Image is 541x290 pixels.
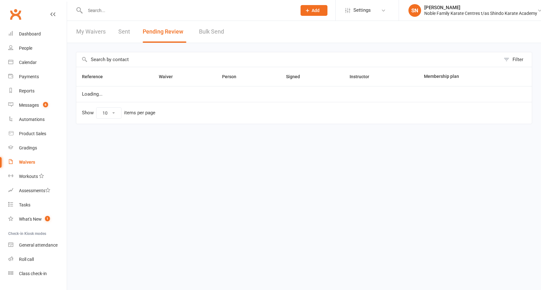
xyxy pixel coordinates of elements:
div: Workouts [19,174,38,179]
button: Person [222,73,243,80]
a: Tasks [8,198,67,212]
a: Roll call [8,252,67,267]
div: Gradings [19,145,37,150]
span: Settings [353,3,371,17]
button: Filter [501,52,532,67]
span: Waiver [159,74,180,79]
div: Show [82,107,155,119]
div: General attendance [19,243,58,248]
a: Class kiosk mode [8,267,67,281]
div: Calendar [19,60,37,65]
a: Reports [8,84,67,98]
div: People [19,46,32,51]
a: Gradings [8,141,67,155]
a: Assessments [8,184,67,198]
a: My Waivers [76,21,106,43]
a: People [8,41,67,55]
a: Dashboard [8,27,67,41]
a: Automations [8,112,67,127]
div: Product Sales [19,131,46,136]
input: Search... [83,6,292,15]
div: Payments [19,74,39,79]
div: Assessments [19,188,50,193]
a: Clubworx [8,6,23,22]
a: Messages 6 [8,98,67,112]
div: Class check-in [19,271,47,276]
a: What's New1 [8,212,67,226]
a: Payments [8,70,67,84]
span: Instructor [350,74,376,79]
div: Automations [19,117,45,122]
span: 1 [45,216,50,221]
button: Reference [82,73,110,80]
div: What's New [19,217,42,222]
button: Pending Review [143,21,186,43]
div: Dashboard [19,31,41,36]
span: Person [222,74,243,79]
a: Bulk Send [199,21,224,43]
div: items per page [124,110,155,116]
a: Product Sales [8,127,67,141]
a: Calendar [8,55,67,70]
th: Membership plan [418,67,509,86]
a: Workouts [8,169,67,184]
div: Filter [513,56,523,63]
input: Search by contact [76,52,501,67]
button: Instructor [350,73,376,80]
div: SN [408,4,421,17]
div: Messages [19,103,39,108]
span: 6 [43,102,48,107]
a: Waivers [8,155,67,169]
div: Roll call [19,257,34,262]
span: Add [312,8,320,13]
button: Signed [286,73,307,80]
button: Add [301,5,327,16]
a: Sent [118,21,130,43]
span: Signed [286,74,307,79]
div: Reports [19,88,34,93]
div: Waivers [19,160,35,165]
button: Waiver [159,73,180,80]
td: Loading... [76,86,532,102]
div: Tasks [19,202,30,207]
span: Reference [82,74,110,79]
div: [PERSON_NAME] [424,5,537,10]
a: General attendance kiosk mode [8,238,67,252]
div: Noble Family Karate Centres t/as Shindo Karate Academy [424,10,537,16]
